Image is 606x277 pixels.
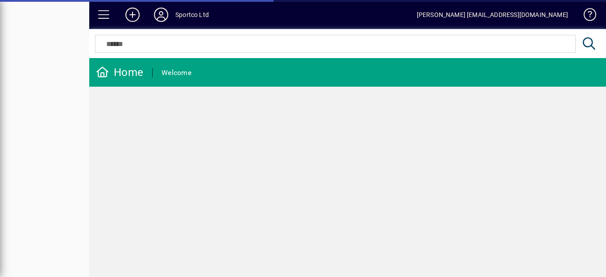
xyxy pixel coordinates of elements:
button: Add [118,7,147,23]
button: Profile [147,7,175,23]
div: Home [96,65,143,80]
div: Welcome [162,66,191,80]
a: Knowledge Base [577,2,595,31]
div: Sportco Ltd [175,8,209,22]
div: [PERSON_NAME] [EMAIL_ADDRESS][DOMAIN_NAME] [417,8,568,22]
